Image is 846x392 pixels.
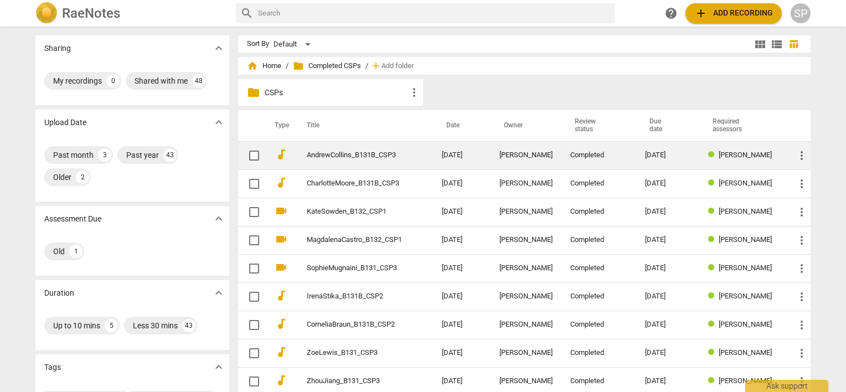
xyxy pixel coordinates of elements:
[62,6,120,21] h2: RaeNotes
[791,3,811,23] button: SP
[685,3,782,23] button: Upload
[53,320,100,331] div: Up to 10 mins
[182,319,195,332] div: 43
[795,347,808,360] span: more_vert
[433,282,491,311] td: [DATE]
[210,210,227,227] button: Show more
[694,7,708,20] span: add
[719,320,772,328] span: [PERSON_NAME]
[247,60,258,71] span: home
[307,236,402,244] a: MagdalenaCastro_B132_CSP1
[212,42,225,55] span: expand_more
[53,246,65,257] div: Old
[645,151,690,159] div: [DATE]
[499,349,553,357] div: [PERSON_NAME]
[53,149,94,161] div: Past month
[570,151,627,159] div: Completed
[708,264,719,272] span: Review status: completed
[499,151,553,159] div: [PERSON_NAME]
[719,235,772,244] span: [PERSON_NAME]
[275,289,288,302] span: audiotrack
[708,320,719,328] span: Review status: completed
[44,287,74,299] p: Duration
[307,292,402,301] a: IrenaStika_B131B_CSP2
[499,236,553,244] div: [PERSON_NAME]
[293,110,433,141] th: Title
[433,311,491,339] td: [DATE]
[258,4,610,22] input: Search
[754,38,767,51] span: view_module
[275,204,288,218] span: videocam
[293,60,304,71] span: folder
[788,39,799,49] span: table_chart
[433,226,491,254] td: [DATE]
[645,321,690,329] div: [DATE]
[645,349,690,357] div: [DATE]
[770,38,783,51] span: view_list
[192,74,205,87] div: 48
[785,36,802,53] button: Table view
[636,110,699,141] th: Due date
[664,7,678,20] span: help
[570,292,627,301] div: Completed
[370,60,381,71] span: add
[570,208,627,216] div: Completed
[407,86,421,99] span: more_vert
[433,110,491,141] th: Date
[275,345,288,359] span: audiotrack
[307,349,402,357] a: ZoeLewis_B131_CSP3
[491,110,561,141] th: Owner
[433,254,491,282] td: [DATE]
[44,362,61,373] p: Tags
[210,114,227,131] button: Show more
[719,348,772,357] span: [PERSON_NAME]
[44,43,71,54] p: Sharing
[795,318,808,332] span: more_vert
[719,264,772,272] span: [PERSON_NAME]
[76,171,89,184] div: 2
[708,207,719,215] span: Review status: completed
[645,208,690,216] div: [DATE]
[307,208,402,216] a: KateSowden_B132_CSP1
[274,35,314,53] div: Default
[307,151,402,159] a: AndrewCollins_B131B_CSP3
[768,36,785,53] button: List view
[795,234,808,247] span: more_vert
[307,264,402,272] a: SophieMugnaini_B131_CSP3
[745,380,828,392] div: Ask support
[365,62,368,70] span: /
[69,245,82,258] div: 1
[708,235,719,244] span: Review status: completed
[307,179,402,188] a: CharlotteMoore_B131B_CSP3
[719,179,772,187] span: [PERSON_NAME]
[44,117,86,128] p: Upload Date
[645,236,690,244] div: [DATE]
[286,62,288,70] span: /
[499,321,553,329] div: [PERSON_NAME]
[293,60,361,71] span: Completed CSPs
[719,292,772,300] span: [PERSON_NAME]
[307,377,402,385] a: ZhouJiang_B131_CSP3
[708,179,719,187] span: Review status: completed
[212,116,225,129] span: expand_more
[708,376,719,385] span: Review status: completed
[645,179,690,188] div: [DATE]
[275,317,288,331] span: audiotrack
[133,320,178,331] div: Less 30 mins
[433,141,491,169] td: [DATE]
[499,377,553,385] div: [PERSON_NAME]
[661,3,681,23] a: Help
[212,212,225,225] span: expand_more
[98,148,111,162] div: 3
[561,110,636,141] th: Review status
[708,151,719,159] span: Review status: completed
[433,198,491,226] td: [DATE]
[433,339,491,367] td: [DATE]
[570,264,627,272] div: Completed
[719,207,772,215] span: [PERSON_NAME]
[795,262,808,275] span: more_vert
[53,75,102,86] div: My recordings
[708,292,719,300] span: Review status: completed
[53,172,71,183] div: Older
